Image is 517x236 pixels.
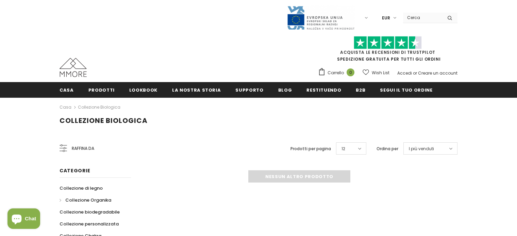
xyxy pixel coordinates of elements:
span: Raffina da [72,145,94,152]
label: Ordina per [377,145,398,152]
span: Blog [278,87,292,93]
span: supporto [235,87,263,93]
a: supporto [235,82,263,97]
span: EUR [382,15,390,21]
label: Prodotti per pagina [290,145,331,152]
a: Collezione di legno [60,182,103,194]
span: or [413,70,417,76]
a: Collezione biodegradabile [60,206,120,218]
span: Collezione biologica [60,116,148,125]
a: Collezione biologica [78,104,120,110]
a: Accedi [397,70,412,76]
a: Collezione personalizzata [60,218,119,230]
a: Carrello 0 [318,68,358,78]
span: Prodotti [88,87,115,93]
span: Collezione personalizzata [60,221,119,227]
a: La nostra storia [172,82,221,97]
span: Segui il tuo ordine [380,87,432,93]
input: Search Site [403,13,442,22]
a: Acquista le recensioni di TrustPilot [340,49,435,55]
a: Lookbook [129,82,157,97]
span: Collezione di legno [60,185,103,191]
span: 12 [341,145,345,152]
span: Casa [60,87,74,93]
span: 0 [347,68,354,76]
span: Wish List [372,69,389,76]
a: Restituendo [306,82,341,97]
span: Collezione biodegradabile [60,209,120,215]
img: Casi MMORE [60,58,87,77]
inbox-online-store-chat: Shopify online store chat [5,208,42,231]
a: Segui il tuo ordine [380,82,432,97]
a: Casa [60,103,71,111]
span: SPEDIZIONE GRATUITA PER TUTTI GLI ORDINI [318,39,457,62]
span: Restituendo [306,87,341,93]
a: Javni Razpis [287,15,355,20]
a: Wish List [363,67,389,79]
a: Blog [278,82,292,97]
span: I più venduti [409,145,434,152]
img: Javni Razpis [287,5,355,30]
span: Lookbook [129,87,157,93]
a: Casa [60,82,74,97]
span: Carrello [328,69,344,76]
span: La nostra storia [172,87,221,93]
a: Collezione Organika [60,194,111,206]
img: Fidati di Pilot Stars [354,36,422,49]
span: Categorie [60,167,90,174]
span: B2B [356,87,365,93]
a: Creare un account [418,70,457,76]
span: Collezione Organika [65,197,111,203]
a: Prodotti [88,82,115,97]
a: B2B [356,82,365,97]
